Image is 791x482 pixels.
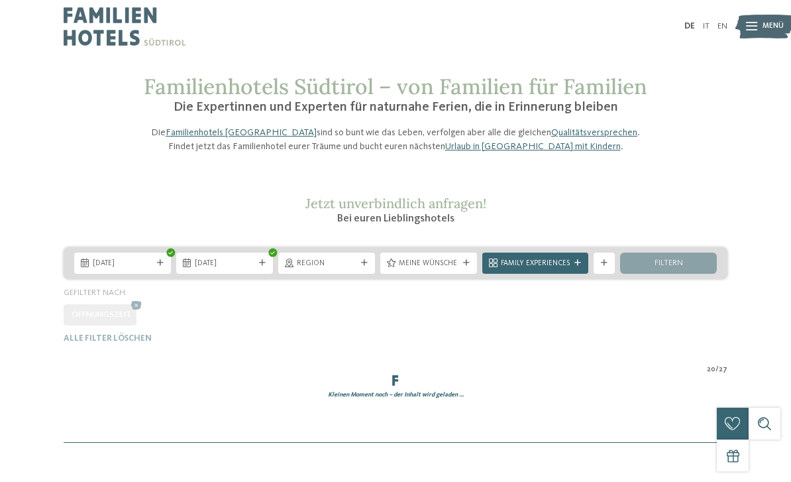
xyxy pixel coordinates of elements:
a: IT [703,22,710,30]
span: Menü [763,21,784,32]
a: Urlaub in [GEOGRAPHIC_DATA] mit Kindern [445,142,621,151]
a: Qualitätsversprechen [551,128,637,137]
span: [DATE] [93,259,152,269]
span: 20 [707,365,715,375]
span: / [715,365,719,375]
p: Die sind so bunt wie das Leben, verfolgen aber alle die gleichen . Findet jetzt das Familienhotel... [144,126,647,152]
span: Family Experiences [501,259,570,269]
span: 27 [719,365,727,375]
span: Bei euren Lieblingshotels [337,213,454,224]
div: Kleinen Moment noch – der Inhalt wird geladen … [58,391,733,399]
span: Region [297,259,356,269]
span: Die Expertinnen und Experten für naturnahe Ferien, die in Erinnerung bleiben [174,101,618,114]
a: EN [717,22,727,30]
span: Jetzt unverbindlich anfragen! [305,195,486,211]
span: Familienhotels Südtirol – von Familien für Familien [144,73,647,100]
a: Familienhotels [GEOGRAPHIC_DATA] [166,128,317,137]
span: Meine Wünsche [399,259,458,269]
span: [DATE] [195,259,254,269]
a: DE [684,22,695,30]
